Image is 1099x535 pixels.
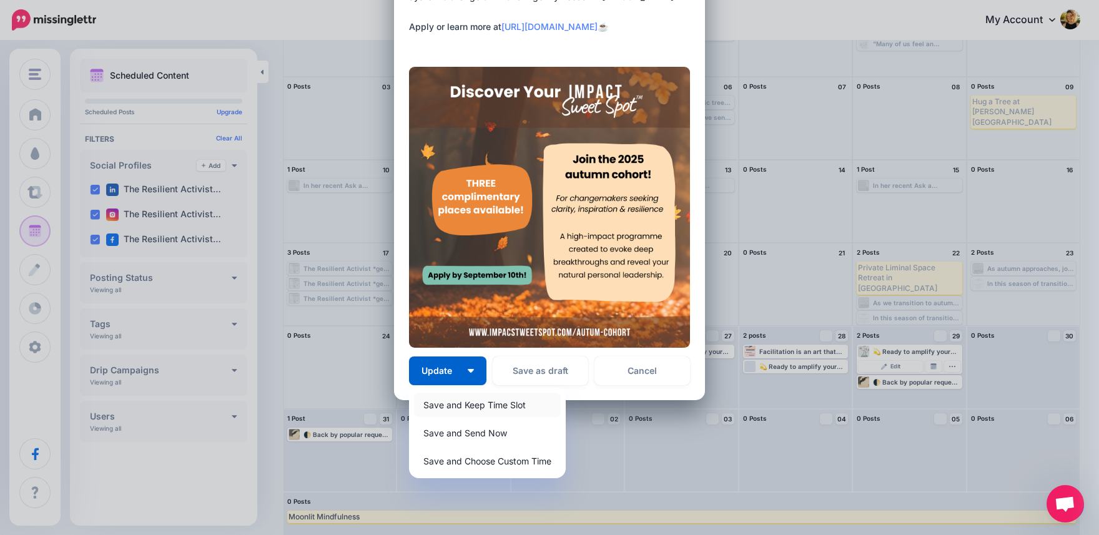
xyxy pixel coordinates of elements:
a: Save and Send Now [414,421,561,445]
img: arrow-down-white.png [468,369,474,373]
button: Update [409,356,486,385]
a: Save and Choose Custom Time [414,449,561,473]
button: Save as draft [493,356,588,385]
span: Update [421,366,461,375]
div: Update [409,388,566,478]
a: Cancel [594,356,690,385]
a: Save and Keep Time Slot [414,393,561,417]
img: 42V871IZB79NUAKS93JO54MY98EYJICO.png [409,67,690,348]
